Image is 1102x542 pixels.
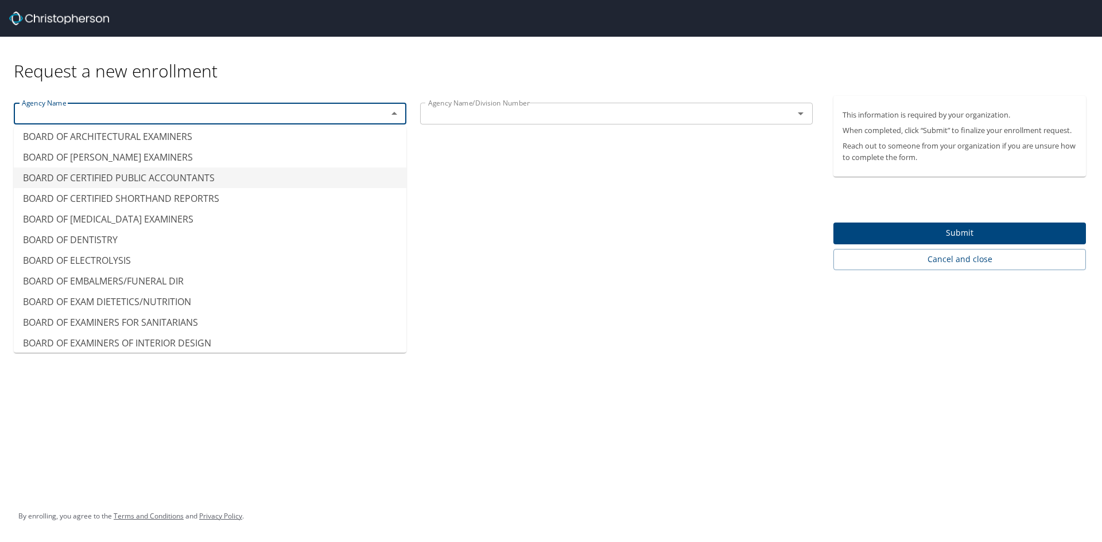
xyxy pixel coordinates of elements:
li: BOARD OF EXAMINERS OF INTERIOR DESIGN [14,333,406,353]
a: Privacy Policy [199,511,242,521]
p: Reach out to someone from your organization if you are unsure how to complete the form. [843,141,1077,162]
p: This information is required by your organization. [843,110,1077,120]
li: BOARD OF [PERSON_NAME] EXAMINERS [14,147,406,167]
button: Close [386,106,402,122]
div: Request a new enrollment [14,37,1095,82]
button: Open [793,106,809,122]
button: Submit [833,223,1086,245]
li: BOARD OF CERTIFIED PUBLIC ACCOUNTANTS [14,167,406,188]
li: BOARD OF [MEDICAL_DATA] EXAMINERS [14,209,406,229]
li: BOARD OF EMBALMERS/FUNERAL DIR [14,271,406,291]
span: Submit [843,226,1077,240]
a: Terms and Conditions [114,511,184,521]
div: By enrolling, you agree to the and . [18,502,244,531]
li: BOARD OF ELECTROLYSIS [14,250,406,271]
span: Cancel and close [843,252,1077,267]
img: cbt logo [9,11,109,25]
li: BOARD OF CERTIFIED SHORTHAND REPORTRS [14,188,406,209]
li: BOARD OF EXAM DIETETICS/NUTRITION [14,291,406,312]
p: When completed, click “Submit” to finalize your enrollment request. [843,125,1077,136]
button: Cancel and close [833,249,1086,270]
li: BOARD OF ARCHITECTURAL EXAMINERS [14,126,406,147]
li: BOARD OF DENTISTRY [14,229,406,250]
li: BOARD OF EXAMINERS FOR SANITARIANS [14,312,406,333]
